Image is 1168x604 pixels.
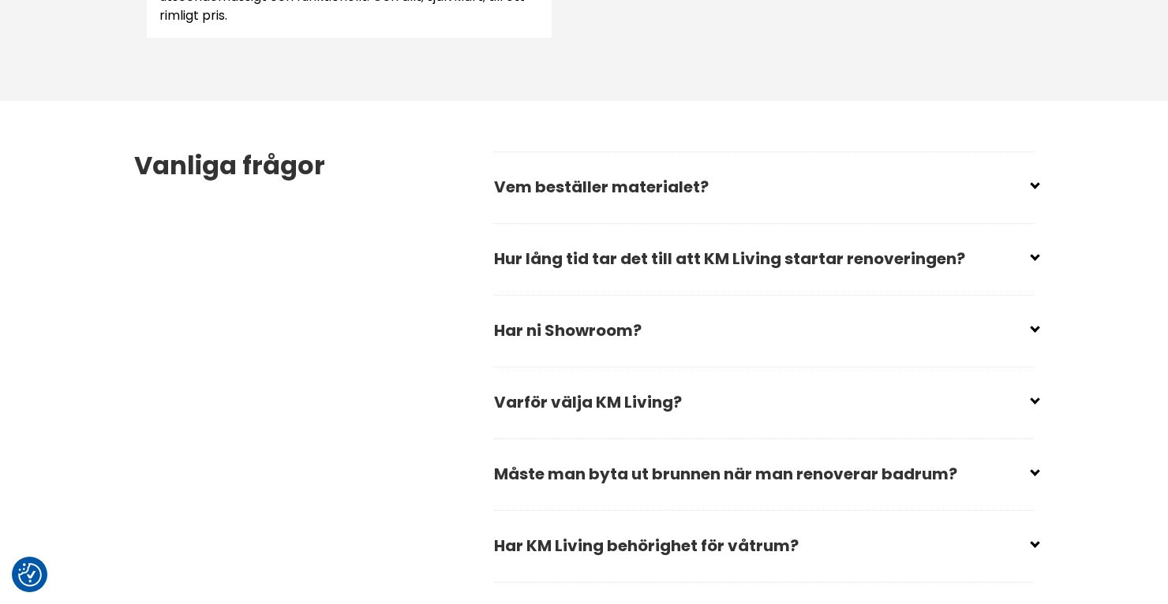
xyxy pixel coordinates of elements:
h2: Hur lång tid tar det till att KM Living startar renoveringen? [494,238,1034,292]
h2: Varför välja KM Living? [494,382,1034,435]
img: Revisit consent button [18,563,42,587]
h2: Måste man byta ut brunnen när man renoverar badrum? [494,453,1034,507]
button: Samtyckesinställningar [18,563,42,587]
h2: Vem beställer materialet? [494,166,1034,220]
h2: Har KM Living behörighet för våtrum? [494,525,1034,579]
h2: Har ni Showroom? [494,310,1034,364]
